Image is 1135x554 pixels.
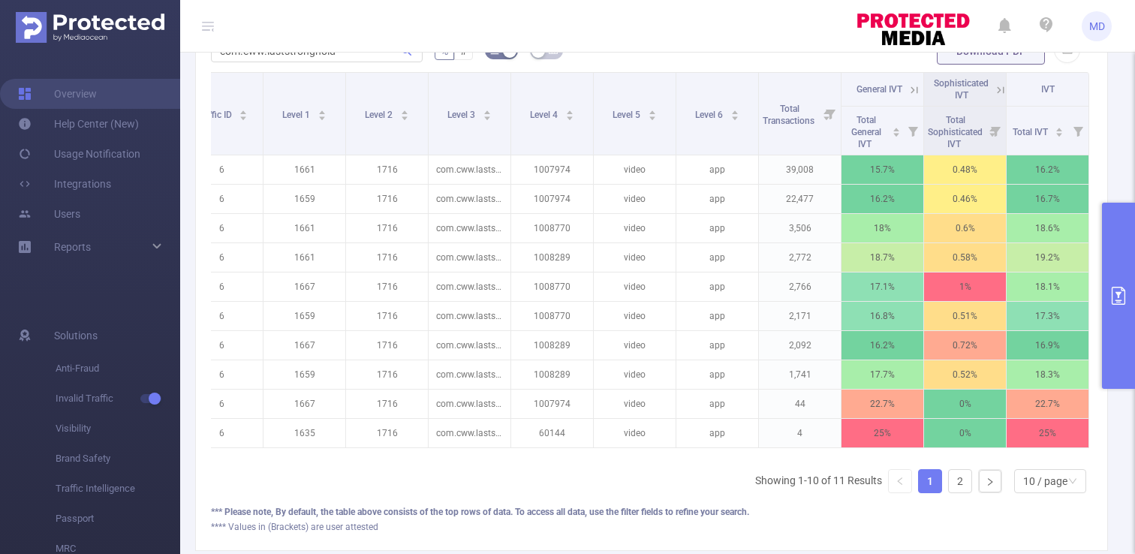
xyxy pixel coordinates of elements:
p: 2,171 [759,302,841,330]
span: Level 6 [695,110,725,120]
p: 1716 [346,302,428,330]
span: Passport [56,504,180,534]
p: com.cww.laststronghold [429,419,510,447]
p: app [676,185,758,213]
p: app [676,419,758,447]
i: icon: down [1068,477,1077,487]
span: Anti-Fraud [56,354,180,384]
p: 16.9% [1007,331,1088,360]
i: icon: caret-up [318,108,326,113]
i: icon: caret-down [893,131,901,135]
div: Sort [239,108,248,117]
p: 25% [841,419,923,447]
p: 19.2% [1007,243,1088,272]
p: com.cww.laststronghold [429,331,510,360]
p: 0.51% [924,302,1006,330]
p: 1661 [263,243,345,272]
p: 6 [181,243,263,272]
p: 1716 [346,214,428,242]
p: 1716 [346,185,428,213]
a: 2 [949,470,971,492]
i: Filter menu [1067,107,1088,155]
span: General IVT [857,84,902,95]
span: Level 1 [282,110,312,120]
i: icon: caret-down [318,114,326,119]
p: 1716 [346,360,428,389]
li: Next Page [978,469,1002,493]
i: icon: right [986,477,995,486]
p: 6 [181,155,263,184]
p: 1667 [263,331,345,360]
p: 0% [924,419,1006,447]
span: Brand Safety [56,444,180,474]
span: Total IVT [1013,127,1050,137]
span: Total General IVT [851,115,881,149]
i: Filter menu [985,107,1006,155]
div: 10 / page [1023,470,1067,492]
span: Traffic ID [196,110,234,120]
p: 6 [181,302,263,330]
span: IVT [1041,84,1055,95]
li: Previous Page [888,469,912,493]
p: com.cww.laststronghold [429,302,510,330]
div: *** Please note, By default, the table above consists of the top rows of data. To access all data... [211,505,1092,519]
p: video [594,243,676,272]
span: Total Sophisticated IVT [928,115,983,149]
div: **** Values in (Brackets) are user attested [211,520,1092,534]
p: video [594,360,676,389]
p: video [594,390,676,418]
i: Filter menu [902,107,923,155]
p: 1635 [263,419,345,447]
p: video [594,185,676,213]
p: 6 [181,272,263,301]
i: icon: caret-down [565,114,574,119]
p: com.cww.laststronghold [429,185,510,213]
i: icon: caret-down [730,114,739,119]
p: 1007974 [511,185,593,213]
span: Solutions [54,321,98,351]
p: 18.1% [1007,272,1088,301]
p: 6 [181,390,263,418]
p: 2,092 [759,331,841,360]
span: Traffic Intelligence [56,474,180,504]
p: 15.7% [841,155,923,184]
p: 1008770 [511,214,593,242]
p: video [594,331,676,360]
span: MD [1089,11,1105,41]
p: 0.48% [924,155,1006,184]
p: 2,766 [759,272,841,301]
i: icon: caret-down [1055,131,1064,135]
p: app [676,302,758,330]
div: Sort [892,125,901,134]
p: 22.7% [841,390,923,418]
p: 1659 [263,185,345,213]
span: % [441,45,448,57]
li: 2 [948,469,972,493]
p: 6 [181,331,263,360]
a: Overview [18,79,97,109]
div: Sort [483,108,492,117]
div: Sort [318,108,327,117]
p: 1716 [346,419,428,447]
p: 17.1% [841,272,923,301]
a: Users [18,199,80,229]
i: icon: caret-down [483,114,491,119]
p: 1661 [263,155,345,184]
p: 0.46% [924,185,1006,213]
p: 18% [841,214,923,242]
i: icon: left [896,477,905,486]
i: icon: caret-up [648,108,656,113]
p: com.cww.laststronghold [429,243,510,272]
p: 18.6% [1007,214,1088,242]
p: 1716 [346,331,428,360]
span: Level 3 [447,110,477,120]
div: Sort [400,108,409,117]
span: Level 4 [530,110,560,120]
p: 17.7% [841,360,923,389]
p: 1659 [263,360,345,389]
span: Sophisticated IVT [934,78,989,101]
i: icon: caret-up [730,108,739,113]
p: 44 [759,390,841,418]
i: icon: caret-up [565,108,574,113]
p: video [594,214,676,242]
